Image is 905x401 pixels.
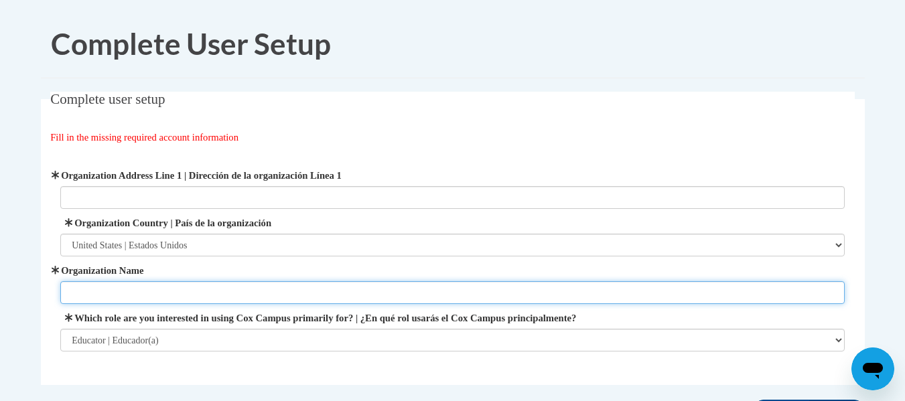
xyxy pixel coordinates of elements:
[60,216,845,230] label: Organization Country | País de la organización
[60,281,845,304] input: Metadata input
[50,132,238,143] span: Fill in the missing required account information
[60,168,845,183] label: Organization Address Line 1 | Dirección de la organización Línea 1
[60,186,845,209] input: Metadata input
[851,347,894,390] iframe: Button to launch messaging window
[60,263,845,278] label: Organization Name
[51,26,331,61] span: Complete User Setup
[60,311,845,325] label: Which role are you interested in using Cox Campus primarily for? | ¿En qué rol usarás el Cox Camp...
[50,91,165,107] span: Complete user setup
